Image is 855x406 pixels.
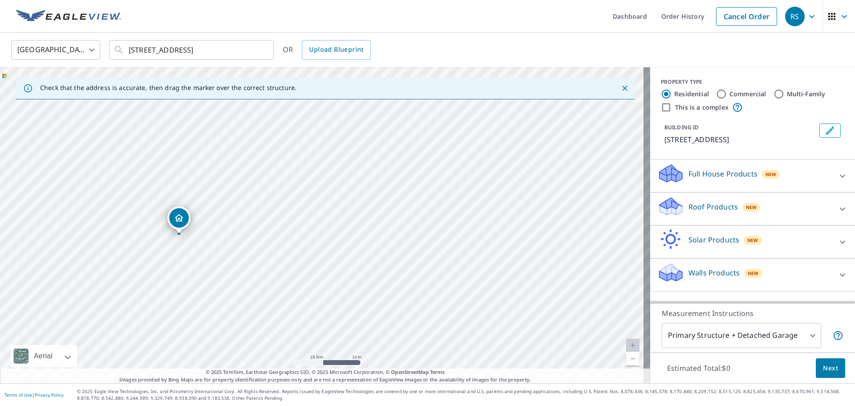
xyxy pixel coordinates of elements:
[309,44,363,55] span: Upload Blueprint
[626,352,639,365] a: Current Level 20, Zoom Out
[11,37,100,62] div: [GEOGRAPHIC_DATA]
[688,234,739,245] p: Solar Products
[816,358,845,378] button: Next
[748,270,759,277] span: New
[657,163,848,189] div: Full House ProductsNew
[4,392,32,398] a: Terms of Use
[283,40,371,60] div: OR
[11,345,77,367] div: Aerial
[657,196,848,221] div: Roof ProductsNew
[664,123,699,131] p: BUILDING ID
[657,262,848,287] div: Walls ProductsNew
[688,267,740,278] p: Walls Products
[787,90,826,98] label: Multi-Family
[729,90,766,98] label: Commercial
[660,358,737,378] p: Estimated Total: $0
[430,369,445,375] a: Terms
[716,7,777,26] a: Cancel Order
[746,204,757,211] span: New
[765,171,777,178] span: New
[785,7,805,26] div: RS
[662,308,843,319] p: Measurement Instructions
[688,201,738,212] p: Roof Products
[206,369,445,376] span: © 2025 TomTom, Earthstar Geographics SIO, © 2025 Microsoft Corporation, ©
[302,40,370,60] a: Upload Blueprint
[674,90,709,98] label: Residential
[619,82,631,94] button: Close
[35,392,64,398] a: Privacy Policy
[129,37,256,62] input: Search by address or latitude-longitude
[675,103,729,112] label: This is a complex
[819,123,841,138] button: Edit building 1
[167,206,191,234] div: Dropped pin, building 1, Residential property, 45 Bel Aire Ct Hillsborough, CA 94010
[662,323,821,348] div: Primary Structure + Detached Garage
[664,134,816,145] p: [STREET_ADDRESS]
[626,339,639,352] a: Current Level 20, Zoom In Disabled
[657,229,848,254] div: Solar ProductsNew
[31,345,55,367] div: Aerial
[391,369,428,375] a: OpenStreetMap
[688,168,757,179] p: Full House Products
[4,392,64,398] p: |
[77,388,851,402] p: © 2025 Eagle View Technologies, Inc. and Pictometry International Corp. All Rights Reserved. Repo...
[833,330,843,341] span: Your report will include the primary structure and a detached garage if one exists.
[747,237,758,244] span: New
[823,363,838,374] span: Next
[16,10,121,23] img: EV Logo
[40,84,297,92] p: Check that the address is accurate, then drag the marker over the correct structure.
[661,78,844,86] div: PROPERTY TYPE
